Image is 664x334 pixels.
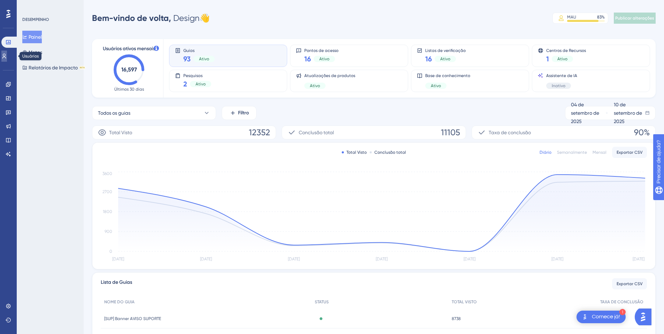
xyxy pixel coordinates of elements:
font: Exportar CSV [617,281,643,286]
font: 04 de setembro de 2025 [571,102,599,124]
font: 93 [183,55,191,63]
font: Ativo [431,83,441,88]
button: Metas [22,46,42,59]
font: 16 [425,55,432,63]
font: TOTAL VISTO [452,299,477,304]
font: Diário [540,150,551,155]
button: Todos os guias [92,106,216,120]
font: Lista de Guias [101,279,132,285]
font: Publicar alterações [615,16,654,21]
button: Painel [22,31,42,43]
font: Conclusão total [299,130,334,135]
tspan: [DATE] [551,257,563,261]
font: 8738 [452,316,461,321]
button: Exportar CSV [612,278,647,289]
font: Comece já! [592,314,620,319]
div: Abra a lista de verificação Comece!, módulos restantes: 1 [577,311,626,323]
font: BETA [80,66,85,69]
font: Filtro [238,110,249,116]
font: 83 [597,15,602,20]
font: 12352 [249,128,270,137]
font: Todos os guias [98,110,130,116]
font: Design [173,13,199,23]
tspan: 2700 [102,189,112,194]
font: Exportar CSV [617,150,643,155]
img: imagem-do-lançador-texto-alternativo [581,313,589,321]
font: Pesquisas [183,73,203,78]
font: Últimos 30 dias [114,87,144,92]
font: DESEMPENHO [22,17,49,22]
font: Centros de Recursos [546,48,586,53]
font: Mensal [593,150,606,155]
font: Usuários ativos mensais [103,46,155,52]
tspan: [DATE] [633,257,644,261]
font: Ativo [319,56,329,61]
font: Atualizações de produtos [304,73,355,78]
text: 16,597 [121,66,137,73]
font: [SUP] Banner AVISO SUPORTE [104,316,161,321]
font: Inativo [552,83,565,88]
tspan: [DATE] [200,257,212,261]
font: 10 de setembro de 2025 [614,102,642,124]
font: 16 [304,55,311,63]
font: Ativo [440,56,450,61]
font: Guias [183,48,194,53]
tspan: [DATE] [376,257,388,261]
button: Filtro [222,106,257,120]
font: Pontos de acesso [304,48,338,53]
font: Ativo [310,83,320,88]
font: 👋 [199,13,210,23]
font: Painel [29,34,42,40]
iframe: Iniciador do Assistente de IA do UserGuiding [635,306,656,327]
font: Ativo [196,82,206,86]
font: Base de conhecimento [425,73,470,78]
font: Ativo [199,56,209,61]
tspan: [DATE] [112,257,124,261]
font: 1 [546,55,549,63]
font: Semanalmente [557,150,587,155]
button: Publicar alterações [614,13,656,24]
button: Exportar CSV [612,147,647,158]
font: Total Visto [346,150,367,155]
font: Total Visto [109,130,132,135]
font: Ativo [557,56,567,61]
tspan: [DATE] [288,257,300,261]
tspan: 3600 [102,171,112,176]
font: NOME DO GUIA [104,299,135,304]
font: TAXA DE CONCLUSÃO [600,299,643,304]
font: Metas [29,50,42,55]
font: Taxa de conclusão [489,130,531,135]
font: Listas de verificação [425,48,466,53]
font: 1 [621,310,624,314]
button: Relatórios de ImpactoBETA [22,61,85,74]
font: STATUS [315,299,329,304]
tspan: 900 [105,229,112,234]
font: 11105 [441,128,460,137]
font: Assistente de IA [546,73,577,78]
font: Relatórios de Impacto [29,65,78,70]
tspan: 0 [109,249,112,254]
font: Conclusão total [374,150,406,155]
font: 2 [183,80,187,88]
tspan: 1800 [103,209,112,214]
font: % [602,15,605,20]
tspan: [DATE] [464,257,475,261]
font: MAU [567,15,576,20]
font: 90% [634,128,650,137]
font: Precisar de ajuda? [16,3,60,8]
font: Bem-vindo de volta, [92,13,171,23]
